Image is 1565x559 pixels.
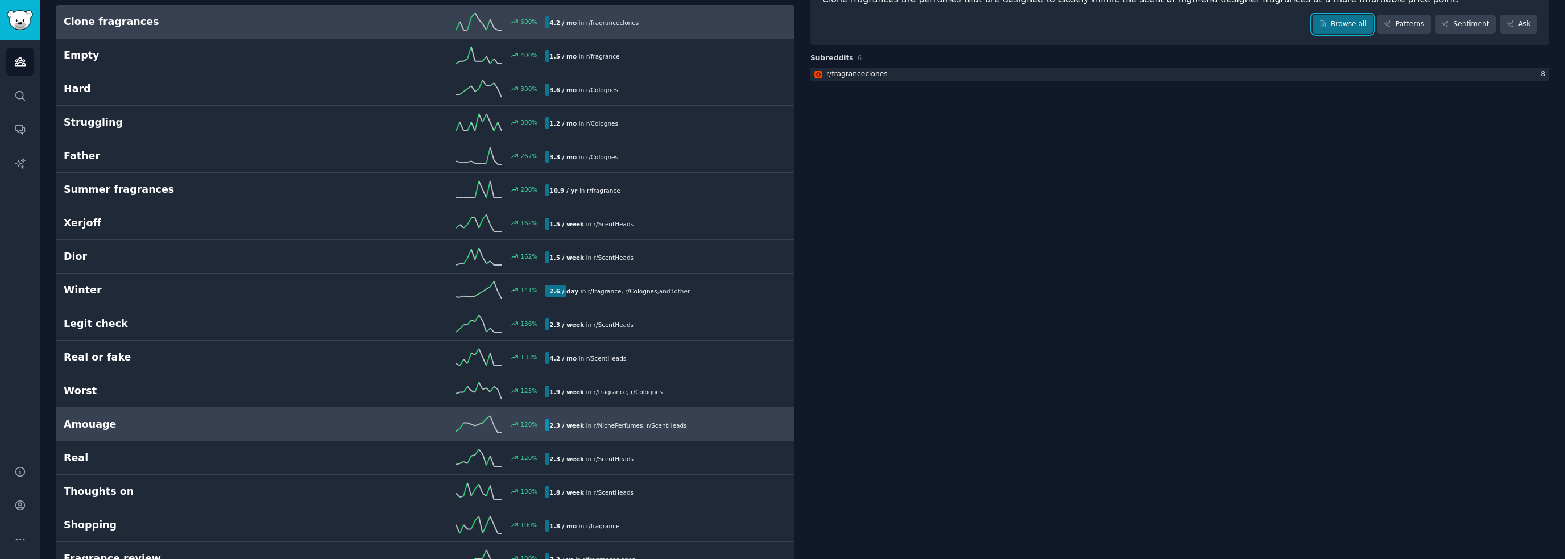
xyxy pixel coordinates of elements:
[520,18,537,26] div: 600 %
[64,350,305,365] h2: Real or fake
[64,250,305,264] h2: Dior
[56,408,794,441] a: Amouage120%2.3 / weekin r/NichePerfumes,r/ScentHeads
[64,183,305,197] h2: Summer fragrances
[545,419,690,431] div: in
[814,71,822,78] img: fragranceclones
[549,221,584,227] b: 1.5 / week
[586,120,618,127] span: r/ Colognes
[56,5,794,39] a: Clone fragrances600%4.2 / moin r/fragranceclones
[520,118,537,126] div: 300 %
[520,185,537,193] div: 200 %
[549,254,584,261] b: 1.5 / week
[549,523,577,529] b: 1.8 / mo
[1377,15,1430,34] a: Patterns
[545,486,637,498] div: in
[549,321,584,328] b: 2.3 / week
[588,288,622,295] span: r/ fragrance
[7,10,33,30] img: GummySearch logo
[56,240,794,274] a: Dior162%1.5 / weekin r/ScentHeads
[549,355,577,362] b: 4.2 / mo
[810,53,854,64] span: Subreddits
[586,53,620,60] span: r/ fragrance
[520,85,537,93] div: 300 %
[594,221,634,227] span: r/ ScentHeads
[549,187,577,194] b: 10.9 / yr
[64,216,305,230] h2: Xerjoff
[810,68,1549,82] a: fragranceclonesr/fragranceclones8
[520,219,537,227] div: 162 %
[594,321,634,328] span: r/ ScentHeads
[520,252,537,260] div: 162 %
[64,485,305,499] h2: Thoughts on
[1313,15,1373,34] a: Browse all
[64,283,305,297] h2: Winter
[545,117,622,129] div: in
[545,285,694,297] div: in
[625,288,657,295] span: r/ Colognes
[64,518,305,532] h2: Shopping
[64,15,305,29] h2: Clone fragrances
[545,184,624,196] div: in
[549,86,577,93] b: 3.6 / mo
[1500,15,1537,34] a: Ask
[594,422,643,429] span: r/ NichePerfumes
[594,456,634,462] span: r/ ScentHeads
[657,288,659,295] span: ,
[594,254,634,261] span: r/ ScentHeads
[520,286,537,294] div: 141 %
[586,19,639,26] span: r/ fragranceclones
[545,318,637,330] div: in
[520,51,537,59] div: 400 %
[545,84,622,96] div: in
[56,206,794,240] a: Xerjoff162%1.5 / weekin r/ScentHeads
[520,454,537,462] div: 120 %
[520,152,537,160] div: 267 %
[621,288,623,295] span: ,
[56,274,794,307] a: Winter141%2.6 / dayin r/fragrance,r/Colognes,and1other
[545,218,637,230] div: in
[520,387,537,395] div: 125 %
[549,288,578,295] b: 2.6 / day
[545,520,623,532] div: in
[549,422,584,429] b: 2.3 / week
[64,317,305,331] h2: Legit check
[56,374,794,408] a: Worst125%1.9 / weekin r/fragrance,r/Colognes
[64,149,305,163] h2: Father
[56,72,794,106] a: Hard300%3.6 / moin r/Colognes
[520,521,537,529] div: 100 %
[627,388,628,395] span: ,
[647,422,686,429] span: r/ ScentHeads
[631,388,663,395] span: r/ Colognes
[545,151,622,163] div: in
[826,69,888,80] div: r/ fragranceclones
[56,106,794,139] a: Struggling300%1.2 / moin r/Colognes
[549,19,577,26] b: 4.2 / mo
[545,453,637,465] div: in
[549,456,584,462] b: 2.3 / week
[594,388,627,395] span: r/ fragrance
[594,489,634,496] span: r/ ScentHeads
[56,508,794,542] a: Shopping100%1.8 / moin r/fragrance
[545,386,666,397] div: in
[64,82,305,96] h2: Hard
[549,120,577,127] b: 1.2 / mo
[56,307,794,341] a: Legit check136%2.3 / weekin r/ScentHeads
[56,441,794,475] a: Real120%2.3 / weekin r/ScentHeads
[1435,15,1496,34] a: Sentiment
[858,54,862,62] span: 6
[64,451,305,465] h2: Real
[549,154,577,160] b: 3.3 / mo
[56,341,794,374] a: Real or fake133%4.2 / moin r/ScentHeads
[520,353,537,361] div: 133 %
[586,154,618,160] span: r/ Colognes
[520,320,537,328] div: 136 %
[56,173,794,206] a: Summer fragrances200%10.9 / yrin r/fragrance
[64,115,305,130] h2: Struggling
[586,86,618,93] span: r/ Colognes
[659,288,690,295] span: and 1 other
[1541,69,1549,80] div: 8
[64,384,305,398] h2: Worst
[643,422,644,429] span: ,
[549,489,584,496] b: 1.8 / week
[545,50,623,62] div: in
